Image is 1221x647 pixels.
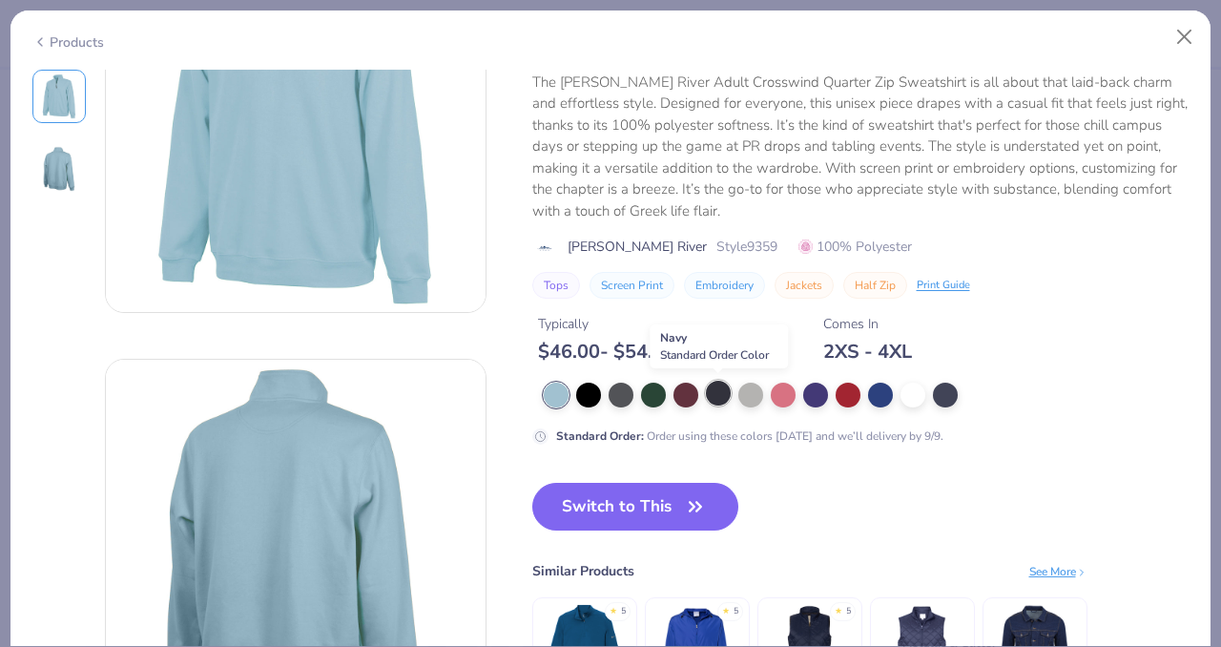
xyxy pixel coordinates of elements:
div: 5 [621,605,626,618]
div: ★ [722,605,730,613]
button: Jackets [775,272,834,299]
button: Screen Print [590,272,674,299]
div: $ 46.00 - $ 54.00 [538,340,694,364]
div: The [PERSON_NAME] River Adult Crosswind Quarter Zip Sweatshirt is all about that laid-back charm ... [532,71,1190,221]
div: Products [32,32,104,52]
div: Navy [650,324,788,368]
div: See More [1029,562,1087,579]
button: Tops [532,272,580,299]
button: Half Zip [843,272,907,299]
div: Similar Products [532,561,634,581]
span: [PERSON_NAME] River [568,237,707,257]
div: 5 [846,605,851,618]
span: Standard Order Color [660,347,769,363]
div: 2XS - 4XL [823,340,912,364]
button: Switch to This [532,483,739,531]
div: Order using these colors [DATE] and we’ll delivery by 9/9. [556,427,943,444]
div: Typically [538,314,694,334]
div: ★ [835,605,842,613]
img: Front [36,73,82,119]
div: Print Guide [917,277,970,293]
img: brand logo [532,240,558,255]
img: Back [36,146,82,192]
div: Comes In [823,314,912,334]
span: Style 9359 [716,237,777,257]
strong: Standard Order : [556,428,644,443]
button: Close [1167,19,1203,55]
div: ★ [610,605,617,613]
button: Embroidery [684,272,765,299]
div: 5 [734,605,738,618]
span: 100% Polyester [798,237,912,257]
